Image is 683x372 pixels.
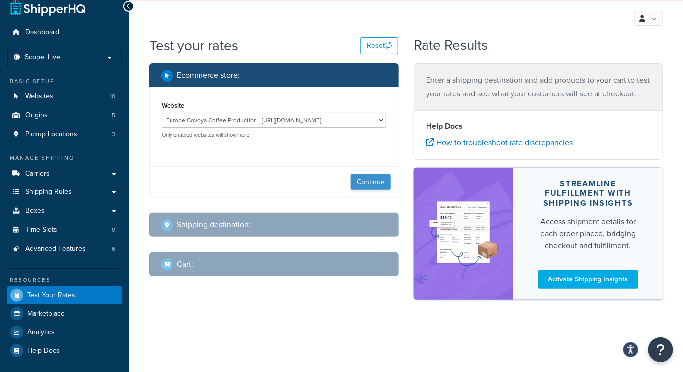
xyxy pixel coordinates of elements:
a: Marketplace [7,305,122,323]
a: Dashboard [7,23,122,42]
span: Analytics [27,328,55,337]
a: How to troubleshoot rate discrepancies [426,137,573,148]
span: 10 [110,93,115,101]
a: Origins5 [7,106,122,125]
button: Reset [360,37,398,54]
div: Basic Setup [7,77,122,86]
li: Origins [7,106,122,125]
span: Carriers [25,170,50,178]
h1: Test your rates [149,36,238,55]
a: Analytics [7,323,122,341]
a: Help Docs [7,342,122,360]
span: Dashboard [25,28,59,37]
span: Test Your Rates [27,291,75,300]
span: 3 [112,130,115,139]
li: Websites [7,88,122,106]
p: Only enabled websites will show here [162,131,386,139]
span: Help Docs [27,347,60,355]
a: Shipping Rules [7,183,122,201]
a: Pickup Locations3 [7,125,122,144]
a: Time Slots0 [7,221,122,239]
span: Origins [25,111,48,120]
h2: Ecommerce store : [177,71,240,80]
p: Enter a shipping destination and add products to your cart to test your rates and see what your c... [426,73,651,101]
label: Website [162,102,184,109]
span: 0 [112,226,115,234]
h2: Shipping destination : [177,220,251,229]
span: Pickup Locations [25,130,77,139]
a: Advanced Features6 [7,240,122,258]
li: Advanced Features [7,240,122,258]
span: 5 [112,111,115,120]
span: 6 [112,245,115,253]
a: Boxes [7,202,122,220]
a: Carriers [7,165,122,183]
button: Open Resource Center [648,337,673,362]
span: Websites [25,93,53,101]
div: Streamline Fulfillment with Shipping Insights [537,179,639,208]
span: Marketplace [27,310,65,318]
h2: Rate Results [414,38,488,53]
li: Pickup Locations [7,125,122,144]
span: Scope: Live [25,53,60,62]
span: Time Slots [25,226,57,234]
img: feature-image-si-e24932ea9b9fcd0ff835db86be1ff8d589347e8876e1638d903ea230a36726be.png [428,183,499,285]
div: Access shipment details for each order placed, bridging checkout and fulfillment. [537,216,639,252]
li: Time Slots [7,221,122,239]
a: Activate Shipping Insights [538,270,638,289]
a: Test Your Rates [7,286,122,304]
a: Websites10 [7,88,122,106]
span: Boxes [25,207,45,215]
button: Continue [351,174,391,190]
h2: Cart : [177,260,193,269]
h4: Help Docs [426,120,651,132]
span: Advanced Features [25,245,85,253]
div: Manage Shipping [7,154,122,162]
span: Shipping Rules [25,188,72,196]
div: Resources [7,276,122,284]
